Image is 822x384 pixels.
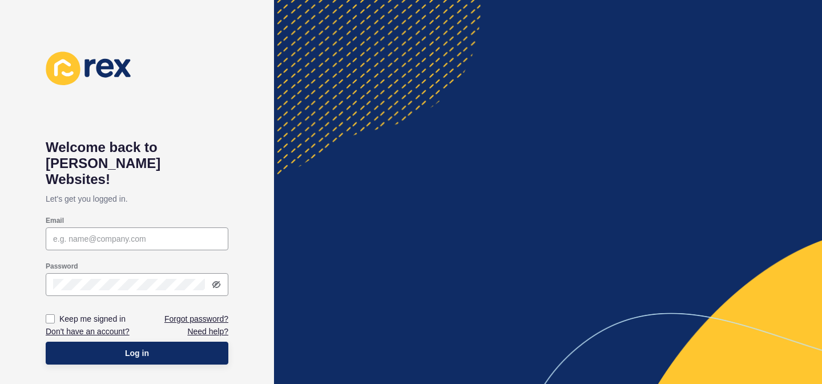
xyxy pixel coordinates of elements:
[164,313,228,325] a: Forgot password?
[125,347,149,359] span: Log in
[46,326,130,337] a: Don't have an account?
[53,233,221,245] input: e.g. name@company.com
[187,326,228,337] a: Need help?
[46,342,228,365] button: Log in
[46,262,78,271] label: Password
[46,187,228,210] p: Let's get you logged in.
[46,216,64,225] label: Email
[46,139,228,187] h1: Welcome back to [PERSON_NAME] Websites!
[59,313,126,325] label: Keep me signed in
